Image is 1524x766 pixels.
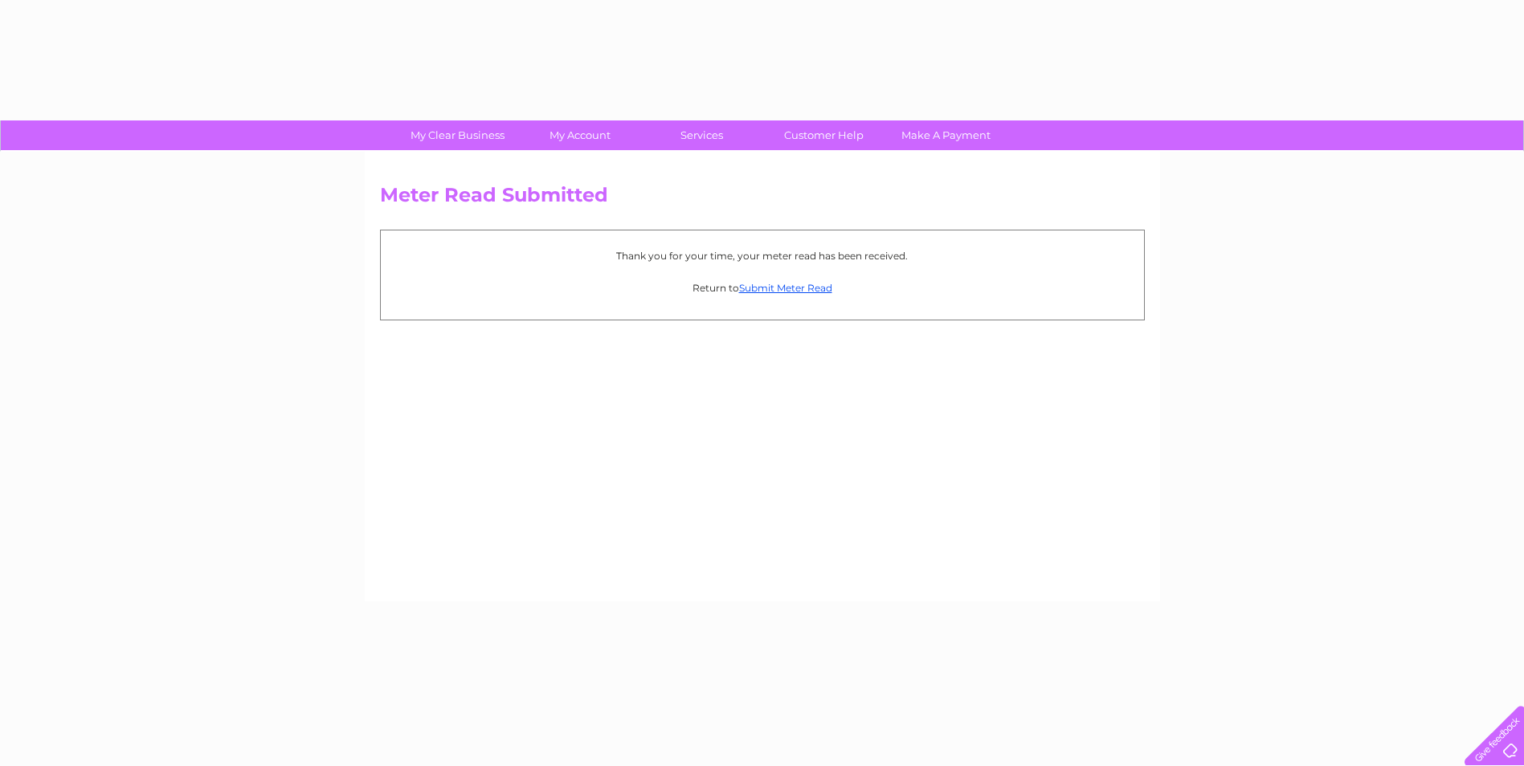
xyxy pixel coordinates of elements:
[389,280,1136,295] p: Return to
[391,120,524,150] a: My Clear Business
[880,120,1012,150] a: Make A Payment
[758,120,890,150] a: Customer Help
[513,120,646,150] a: My Account
[380,184,1145,214] h2: Meter Read Submitted
[635,120,768,150] a: Services
[739,282,832,294] a: Submit Meter Read
[389,248,1136,263] p: Thank you for your time, your meter read has been received.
